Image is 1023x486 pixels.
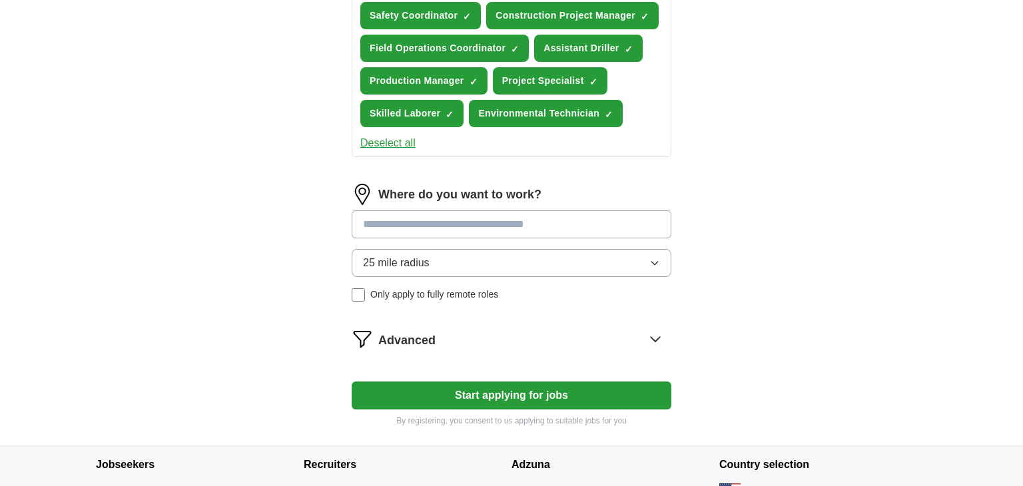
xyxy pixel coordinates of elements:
[370,9,458,23] span: Safety Coordinator
[486,2,659,29] button: Construction Project Manager✓
[502,74,584,88] span: Project Specialist
[352,415,671,427] p: By registering, you consent to us applying to suitable jobs for you
[641,11,649,22] span: ✓
[352,381,671,409] button: Start applying for jobs
[378,332,436,350] span: Advanced
[360,35,529,62] button: Field Operations Coordinator✓
[463,11,471,22] span: ✓
[625,44,633,55] span: ✓
[352,184,373,205] img: location.png
[370,41,506,55] span: Field Operations Coordinator
[496,9,635,23] span: Construction Project Manager
[360,135,416,151] button: Deselect all
[478,107,599,121] span: Environmental Technician
[446,109,454,120] span: ✓
[543,41,619,55] span: Assistant Driller
[352,328,373,350] img: filter
[493,67,607,95] button: Project Specialist✓
[352,288,365,302] input: Only apply to fully remote roles
[370,74,464,88] span: Production Manager
[363,255,430,271] span: 25 mile radius
[605,109,613,120] span: ✓
[589,77,597,87] span: ✓
[352,249,671,277] button: 25 mile radius
[378,186,541,204] label: Where do you want to work?
[360,100,464,127] button: Skilled Laborer✓
[360,2,481,29] button: Safety Coordinator✓
[370,107,440,121] span: Skilled Laborer
[719,446,927,483] h4: Country selection
[470,77,478,87] span: ✓
[511,44,519,55] span: ✓
[469,100,623,127] button: Environmental Technician✓
[534,35,642,62] button: Assistant Driller✓
[370,288,498,302] span: Only apply to fully remote roles
[360,67,488,95] button: Production Manager✓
